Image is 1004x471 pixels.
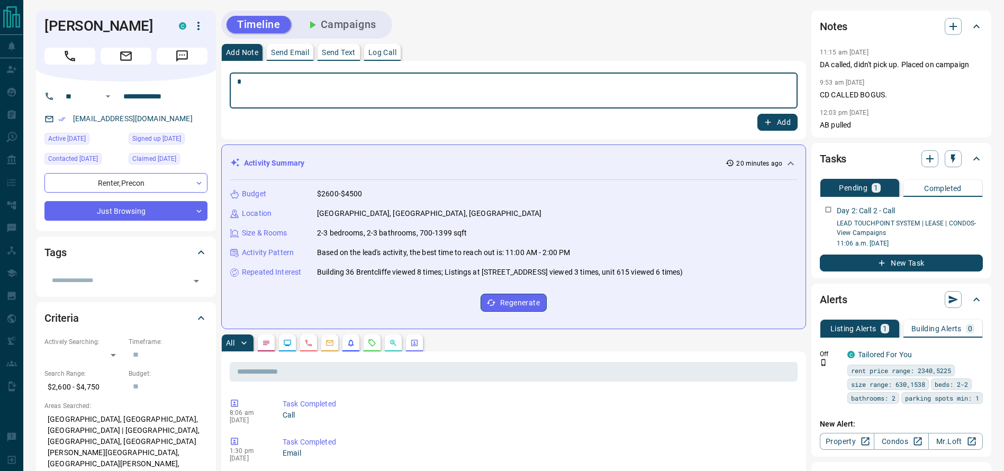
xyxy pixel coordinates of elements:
button: Timeline [227,16,291,33]
p: Building 36 Brentcliffe viewed 8 times; Listings at [STREET_ADDRESS] viewed 3 times, unit 615 vie... [317,267,683,278]
a: Tailored For You [858,350,912,359]
div: Alerts [820,287,983,312]
button: Add [757,114,798,131]
p: Send Email [271,49,309,56]
a: Condos [874,433,928,450]
div: Sat Apr 06 2024 [129,133,207,148]
p: Budget [242,188,266,200]
p: CD CALLED BOGUS. [820,89,983,101]
p: Repeated Interest [242,267,301,278]
div: Sat Oct 11 2025 [44,133,123,148]
p: $2600-$4500 [317,188,362,200]
h2: Notes [820,18,847,35]
button: Campaigns [295,16,387,33]
svg: Email Verified [58,115,66,123]
h1: [PERSON_NAME] [44,17,163,34]
p: Completed [924,185,962,192]
p: AB pulled [820,120,983,131]
svg: Requests [368,339,376,347]
p: 11:15 am [DATE] [820,49,869,56]
p: Building Alerts [911,325,962,332]
button: New Task [820,255,983,271]
h2: Tasks [820,150,846,167]
p: DA called, didn't pick up. Placed on campaign [820,59,983,70]
p: Email [283,448,793,459]
span: Message [157,48,207,65]
span: Signed up [DATE] [132,133,181,144]
svg: Agent Actions [410,339,419,347]
div: Renter , Precon [44,173,207,193]
p: Areas Searched: [44,401,207,411]
button: Open [189,274,204,288]
div: condos.ca [179,22,186,30]
p: 8:06 am [230,409,267,416]
p: Send Text [322,49,356,56]
p: Pending [839,184,867,192]
svg: Emails [325,339,334,347]
div: Mon Mar 17 2025 [129,153,207,168]
span: Active [DATE] [48,133,86,144]
div: Just Browsing [44,201,207,221]
button: Open [102,90,114,103]
span: rent price range: 2340,5225 [851,365,951,376]
span: beds: 2-2 [935,379,968,390]
svg: Notes [262,339,270,347]
p: Activity Summary [244,158,304,169]
div: Criteria [44,305,207,331]
p: Log Call [368,49,396,56]
p: Budget: [129,369,207,378]
p: Add Note [226,49,258,56]
a: Property [820,433,874,450]
a: [EMAIL_ADDRESS][DOMAIN_NAME] [73,114,193,123]
svg: Lead Browsing Activity [283,339,292,347]
p: Timeframe: [129,337,207,347]
span: Email [101,48,151,65]
p: Task Completed [283,437,793,448]
p: Search Range: [44,369,123,378]
p: [DATE] [230,416,267,424]
p: 1:30 pm [230,447,267,455]
p: Listing Alerts [830,325,876,332]
p: Day 2: Call 2 - Call [837,205,896,216]
p: 9:53 am [DATE] [820,79,865,86]
p: 2-3 bedrooms, 2-3 bathrooms, 700-1399 sqft [317,228,467,239]
h2: Tags [44,244,66,261]
span: Contacted [DATE] [48,153,98,164]
p: Activity Pattern [242,247,294,258]
span: Claimed [DATE] [132,153,176,164]
p: Call [283,410,793,421]
div: Sat Oct 11 2025 [44,153,123,168]
p: Off [820,349,841,359]
h2: Alerts [820,291,847,308]
p: $2,600 - $4,750 [44,378,123,396]
p: New Alert: [820,419,983,430]
div: condos.ca [847,351,855,358]
p: Based on the lead's activity, the best time to reach out is: 11:00 AM - 2:00 PM [317,247,570,258]
a: LEAD TOUCHPOINT SYSTEM | LEASE | CONDOS- View Campaigns [837,220,976,237]
svg: Calls [304,339,313,347]
div: Tasks [820,146,983,171]
p: Actively Searching: [44,337,123,347]
a: Mr.Loft [928,433,983,450]
p: 20 minutes ago [736,159,782,168]
span: bathrooms: 2 [851,393,896,403]
svg: Listing Alerts [347,339,355,347]
span: Call [44,48,95,65]
p: All [226,339,234,347]
p: Location [242,208,272,219]
h2: Criteria [44,310,79,327]
span: size range: 630,1538 [851,379,925,390]
button: Regenerate [481,294,547,312]
p: [DATE] [230,455,267,462]
div: Activity Summary20 minutes ago [230,153,797,173]
svg: Push Notification Only [820,359,827,366]
p: 1 [874,184,878,192]
p: 12:03 pm [DATE] [820,109,869,116]
p: 1 [883,325,887,332]
p: 0 [968,325,972,332]
p: Size & Rooms [242,228,287,239]
div: Tags [44,240,207,265]
svg: Opportunities [389,339,397,347]
p: [GEOGRAPHIC_DATA], [GEOGRAPHIC_DATA], [GEOGRAPHIC_DATA] [317,208,541,219]
span: parking spots min: 1 [905,393,979,403]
